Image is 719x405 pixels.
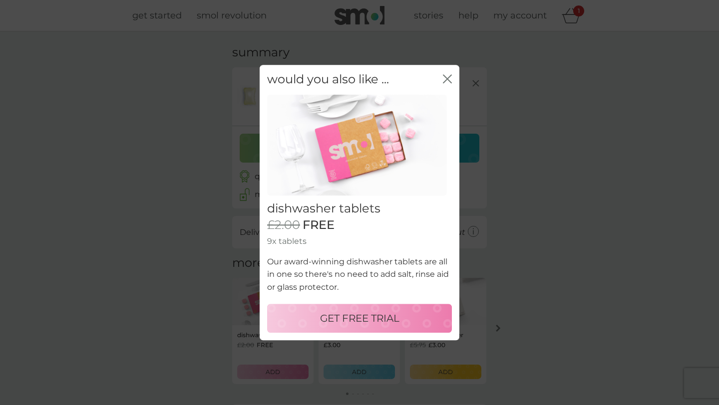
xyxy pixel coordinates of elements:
h2: would you also like ... [267,72,389,87]
span: FREE [303,218,335,233]
span: £2.00 [267,218,300,233]
p: 9x tablets [267,235,452,248]
p: Our award-winning dishwasher tablets are all in one so there's no need to add salt, rinse aid or ... [267,255,452,294]
button: close [443,74,452,85]
button: GET FREE TRIAL [267,304,452,333]
p: GET FREE TRIAL [320,310,399,326]
h2: dishwasher tablets [267,202,452,216]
